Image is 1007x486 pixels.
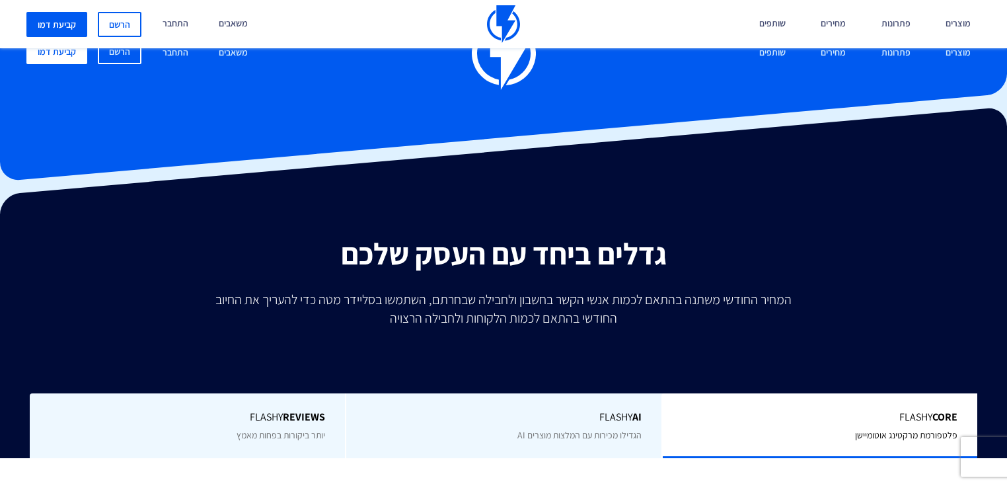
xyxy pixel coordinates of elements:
a: הרשם [98,12,141,37]
span: פלטפורמת מרקטינג אוטומיישן [855,429,957,441]
a: מוצרים [936,39,981,67]
a: מחירים [811,39,856,67]
span: הגדילו מכירות עם המלצות מוצרים AI [517,429,642,441]
b: Core [932,410,957,424]
span: Flashy [683,410,957,425]
p: המחיר החודשי משתנה בהתאם לכמות אנשי הקשר בחשבון ולחבילה שבחרתם, השתמשו בסליידר מטה כדי להעריך את ... [206,290,801,327]
span: Flashy [50,410,326,425]
b: AI [632,410,642,424]
span: Flashy [366,410,641,425]
b: REVIEWS [283,410,325,424]
h2: גדלים ביחד עם העסק שלכם [10,237,997,270]
a: התחבר [153,39,198,67]
a: קביעת דמו [26,12,87,37]
span: יותר ביקורות בפחות מאמץ [237,429,325,441]
a: קביעת דמו [26,39,87,64]
a: שותפים [749,39,796,67]
a: הרשם [98,39,141,64]
a: פתרונות [872,39,920,67]
a: משאבים [209,39,258,67]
